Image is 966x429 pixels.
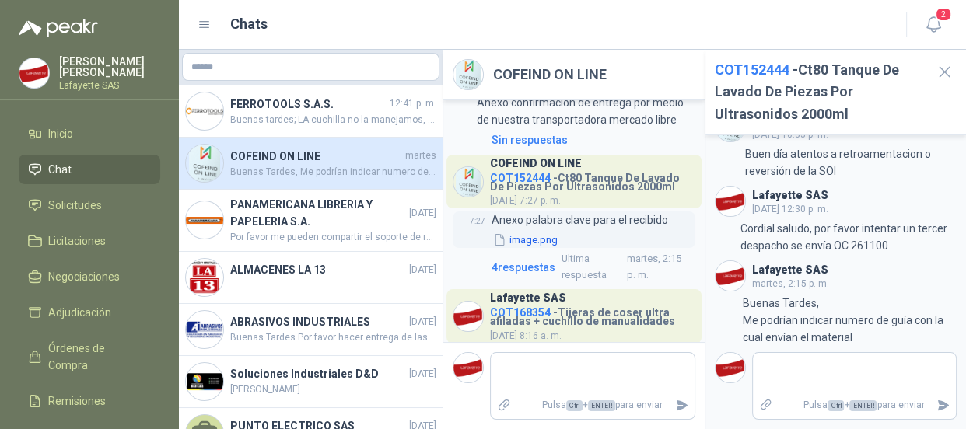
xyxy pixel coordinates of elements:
[48,125,73,142] span: Inicio
[752,204,828,214] span: [DATE] 12:30 p. m.
[48,232,106,249] span: Licitaciones
[740,220,957,254] p: Cordial saludo, por favor intentar un tercer despacho se envía OC 261100
[490,159,582,168] h3: COFEIND ON LINE
[752,191,828,200] h3: Lafayette SAS
[19,333,160,380] a: Órdenes de Compra
[492,211,668,228] p: Anexo palabra clave para el recibido
[562,251,692,283] span: martes, 2:15 p. m.
[179,138,443,190] a: Company LogoCOFEIND ON LINEmartesBuenas Tardes, Me podrían indicar numero de guía con la cual env...
[743,295,957,346] p: Buenas Tardes, Me podrían indicar numero de guía con la cual envían el material
[753,392,779,419] label: Adjuntar archivos
[493,64,607,85] h2: COFEIND ON LINE
[19,19,98,37] img: Logo peakr
[390,96,436,111] span: 12:41 p. m.
[588,400,615,411] span: ENTER
[715,59,923,125] h2: - Ct80 Tanque De Lavado De Piezas Por Ultrasonidos 2000ml
[409,315,436,330] span: [DATE]
[19,386,160,416] a: Remisiones
[59,56,160,78] p: [PERSON_NAME] [PERSON_NAME]
[491,392,517,419] label: Adjuntar archivos
[179,356,443,408] a: Company LogoSoluciones Industriales D&D[DATE][PERSON_NAME]
[230,165,436,180] span: Buenas Tardes, Me podrían indicar numero de guía con la cual envían el material
[48,392,106,410] span: Remisiones
[179,85,443,138] a: Company LogoFERROTOOLS S.A.S.12:41 p. m.Buenas tardes; LA cuchilla no la manejamos, solo el produ...
[490,168,695,191] h4: - Ct80 Tanque De Lavado De Piezas Por Ultrasonidos 2000ml
[517,392,669,419] p: Pulsa + para enviar
[48,161,72,178] span: Chat
[19,262,160,291] a: Negociaciones
[752,129,828,140] span: [DATE] 10:33 p. m.
[779,392,930,419] p: Pulsa + para enviar
[179,252,443,304] a: Company LogoALMACENES LA 13[DATE].
[230,148,402,165] h4: COFEIND ON LINE
[490,195,561,206] span: [DATE] 7:27 p. m.
[19,155,160,184] a: Chat
[492,232,559,248] button: image.png
[230,96,387,113] h4: FERROTOOLS S.A.S.
[48,268,120,285] span: Negociaciones
[230,365,406,382] h4: Soluciones Industriales D&D
[566,400,583,411] span: Ctrl
[490,294,566,302] h3: Lafayette SAS
[935,7,952,22] span: 2
[230,196,406,230] h4: PANAMERICANA LIBRERIA Y PAPELERIA S.A.
[453,353,483,382] img: Company Logo
[230,382,436,397] span: [PERSON_NAME]
[230,278,436,293] span: .
[716,261,745,291] img: Company Logo
[752,266,828,274] h3: Lafayette SAS
[48,304,111,321] span: Adjudicación
[562,251,624,283] span: Ultima respuesta
[179,190,443,252] a: Company LogoPANAMERICANA LIBRERIA Y PAPELERIA S.A.[DATE]Por favor me pueden compartir el soporte ...
[48,340,145,374] span: Órdenes de Compra
[186,259,223,296] img: Company Logo
[745,145,957,180] p: Buen día atentos a retroamentacion o reversión de la SOl
[186,92,223,130] img: Company Logo
[230,330,436,345] span: Buenas Tardes Por favor hacer entrega de las 9 unidades
[230,261,406,278] h4: ALMACENES LA 13
[186,363,223,400] img: Company Logo
[492,131,568,148] div: Sin respuestas
[19,119,160,148] a: Inicio
[179,304,443,356] a: Company LogoABRASIVOS INDUSTRIALES[DATE]Buenas Tardes Por favor hacer entrega de las 9 unidades
[492,259,555,276] span: 4 respuesta s
[919,11,947,39] button: 2
[230,313,406,330] h4: ABRASIVOS INDUSTRIALES
[716,353,745,382] img: Company Logo
[186,201,223,239] img: Company Logo
[19,58,49,88] img: Company Logo
[849,400,877,411] span: ENTER
[470,217,485,225] span: 7:27
[453,302,483,331] img: Company Logo
[409,206,436,221] span: [DATE]
[48,197,102,214] span: Solicitudes
[230,230,436,245] span: Por favor me pueden compartir el soporte de recibido ya que no se encuentra la mercancía
[716,187,745,216] img: Company Logo
[715,61,789,78] span: COT152444
[488,251,695,283] a: 4respuestasUltima respuestamartes, 2:15 p. m.
[19,298,160,327] a: Adjudicación
[490,302,695,326] h4: - Tijeras de coser ultra afiladas + cuchillo de manualidades
[476,94,695,128] p: Anexo confirmacion de entrega por medio de nuestra transportadora mercado libre
[488,131,695,148] a: Sin respuestas
[409,367,436,382] span: [DATE]
[405,148,436,163] span: martes
[490,172,551,184] span: COT152444
[930,392,956,419] button: Enviar
[669,392,695,419] button: Enviar
[186,145,223,182] img: Company Logo
[230,113,436,127] span: Buenas tardes; LA cuchilla no la manejamos, solo el producto completo.
[490,330,562,341] span: [DATE] 8:16 a. m.
[230,13,268,35] h1: Chats
[752,278,829,289] span: martes, 2:15 p. m.
[19,190,160,220] a: Solicitudes
[186,311,223,348] img: Company Logo
[828,400,844,411] span: Ctrl
[453,60,483,89] img: Company Logo
[490,306,551,319] span: COT168354
[59,81,160,90] p: Lafayette SAS
[409,263,436,277] span: [DATE]
[19,226,160,256] a: Licitaciones
[453,167,483,197] img: Company Logo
